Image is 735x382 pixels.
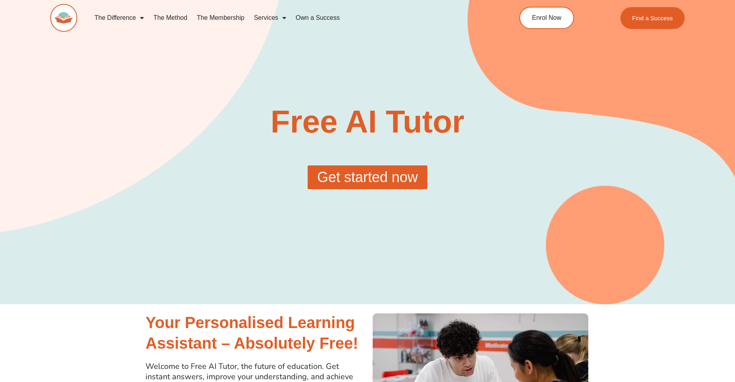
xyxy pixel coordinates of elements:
nav: Menu [90,9,483,27]
a: Enrol Now [519,7,574,29]
a: The Difference [90,9,149,27]
a: The Method [149,9,192,27]
a: Own a Success [291,9,345,27]
span: Find a Success [632,15,673,21]
span: Enrol Now [532,15,561,21]
iframe: Chat Widget [695,344,735,382]
h2: Your Personalised Learning Assistant – Absolutely Free! [145,312,364,353]
a: Find a Success [620,7,685,29]
span: Get started now [317,170,418,184]
a: The Membership [192,9,249,27]
a: Services [249,9,291,27]
a: Get started now [308,165,427,189]
h1: Free AI Tutor [207,106,528,138]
